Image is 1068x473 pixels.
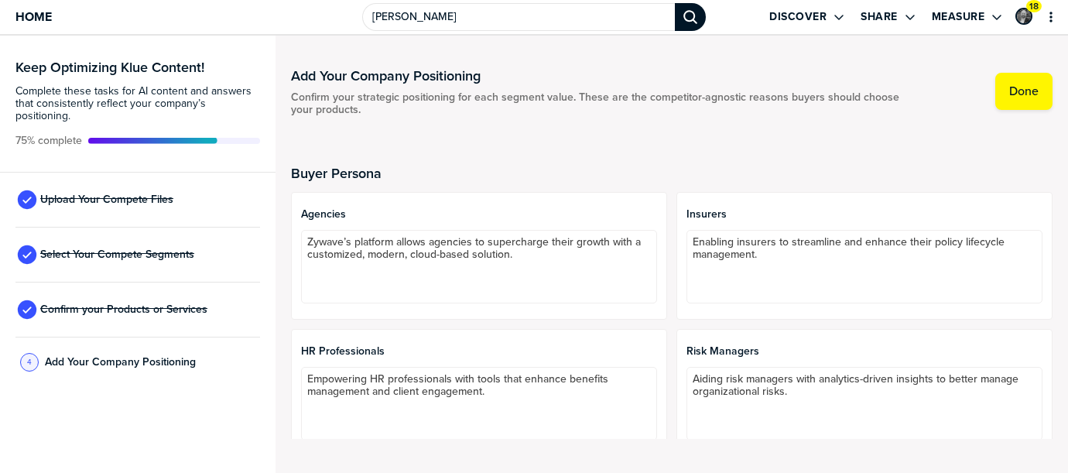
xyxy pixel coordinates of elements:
span: Confirm your strategic positioning for each segment value. These are the competitor-agnostic reas... [291,91,909,116]
img: e15b35333a83f4f690da0d2150cc6e3f-sml.png [1017,9,1031,23]
a: Edit Profile [1014,6,1034,26]
label: Discover [769,10,827,24]
div: Dylan Brooks [1015,8,1032,25]
h3: Keep Optimizing Klue Content! [15,60,260,74]
span: Risk Managers [686,345,1042,358]
label: Done [1009,84,1039,99]
span: Confirm your Products or Services [40,303,207,316]
h1: Add Your Company Positioning [291,67,909,85]
span: Complete these tasks for AI content and answers that consistently reflect your company’s position... [15,85,260,122]
span: Add Your Company Positioning [45,356,196,368]
span: Select Your Compete Segments [40,248,194,261]
span: Insurers [686,208,1042,221]
div: Search Klue [675,3,706,31]
textarea: Empowering HR professionals with tools that enhance benefits management and client engagement. [301,367,657,440]
textarea: Enabling insurers to streamline and enhance their policy lifecycle management. [686,230,1042,303]
span: Agencies [301,208,657,221]
span: HR Professionals [301,345,657,358]
span: 4 [27,356,32,368]
span: 18 [1029,1,1039,12]
span: Active [15,135,82,147]
label: Share [861,10,898,24]
input: Search Klue [362,3,675,31]
label: Measure [932,10,985,24]
textarea: Aiding risk managers with analytics-driven insights to better manage organizational risks. [686,367,1042,440]
button: Done [995,73,1053,110]
textarea: Zywave’s platform allows agencies to supercharge their growth with a customized, modern, cloud-ba... [301,230,657,303]
h2: Buyer Persona [291,166,1053,181]
span: Home [15,10,52,23]
span: Upload Your Compete Files [40,194,173,206]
